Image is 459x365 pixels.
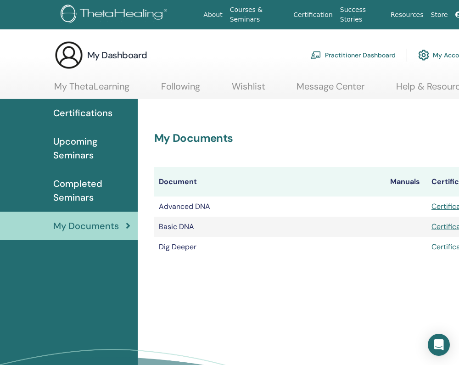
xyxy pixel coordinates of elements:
[386,167,427,197] th: Manuals
[54,81,129,99] a: My ThetaLearning
[61,5,170,25] img: logo.png
[200,6,226,23] a: About
[387,6,427,23] a: Resources
[226,1,290,28] a: Courses & Seminars
[297,81,364,99] a: Message Center
[54,40,84,70] img: generic-user-icon.jpg
[53,219,119,233] span: My Documents
[154,237,386,257] td: Dig Deeper
[53,135,130,162] span: Upcoming Seminars
[310,51,321,59] img: chalkboard-teacher.svg
[53,106,112,120] span: Certifications
[232,81,265,99] a: Wishlist
[310,45,396,65] a: Practitioner Dashboard
[418,47,429,63] img: cog.svg
[428,334,450,356] div: Open Intercom Messenger
[336,1,387,28] a: Success Stories
[427,6,452,23] a: Store
[161,81,200,99] a: Following
[87,49,147,62] h3: My Dashboard
[53,177,130,204] span: Completed Seminars
[154,217,386,237] td: Basic DNA
[290,6,336,23] a: Certification
[154,197,386,217] td: Advanced DNA
[154,167,386,197] th: Document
